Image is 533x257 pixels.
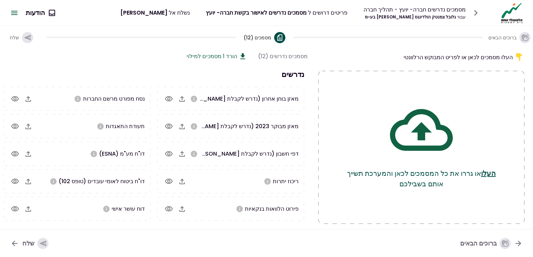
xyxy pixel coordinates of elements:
[206,9,307,17] span: מסמכים נדרשים לאישור בקשת חברה- יועץ
[120,9,167,17] span: [PERSON_NAME]
[490,26,529,49] button: ברוכים הבאים
[481,168,496,179] button: העלו
[106,122,145,130] span: תעודת התאגדות
[206,8,347,17] div: פריטים דרושים ל
[264,178,271,185] svg: אנא העלו ריכוז יתרות עדכני בבנקים, בחברות אשראי חוץ בנקאיות ובחברות כרטיסי אשראי
[236,205,243,213] svg: אנא העלו פרוט הלוואות מהבנקים
[243,34,271,41] span: מסמכים (12)
[112,205,145,213] span: דוח עושר אישי
[103,205,110,213] svg: אנא הורידו את הטופס מלמעלה. יש למלא ולהחזיר חתום על ידי הבעלים
[99,150,145,158] span: דו"ח מע"מ (ESNA)
[190,123,198,130] svg: אנא העלו מאזן מבוקר לשנה 2023
[83,95,145,103] span: נסח מפורט מרשם החברות
[74,95,82,103] svg: אנא העלו נסח חברה מפורט כולל שעבודים
[165,95,299,103] span: מאזן בוחן אחרון (נדרש לקבלת [PERSON_NAME] ירוק)
[187,52,247,61] button: הורד 1 מסמכים למילוי
[4,26,39,49] button: שלח
[158,122,299,130] span: מאזן מבוקר 2023 (נדרש לקבלת [PERSON_NAME] ירוק)
[243,26,285,49] button: מסמכים (12)
[10,34,19,41] span: שלח
[346,168,497,189] p: או גררו את כל המסמכים לכאן והמערכת תשייך אותם בשבילכם
[179,150,299,158] span: דפי חשבון (נדרש לקבלת [PERSON_NAME] ירוק)
[460,238,511,249] div: ברוכים הבאים
[50,178,57,185] svg: אנא העלו טופס 102 משנת 2023 ועד היום
[190,95,198,103] svg: במידה ונערכת הנהלת חשבונות כפולה בלבד
[488,34,517,41] span: ברוכים הבאים
[5,234,54,252] button: שלח
[120,8,190,17] div: נשלח אל
[258,52,308,61] div: מסמכים נדרשים (12)
[245,205,299,213] span: פירוט הלוואות בנקאיות
[363,5,466,14] div: מסמכים נדרשים חברה- יועץ - תהליך חברה
[273,177,299,185] span: ריכוז יתרות
[363,14,466,20] div: גלובל צמנטק הולדינגס [PERSON_NAME] בע~מ
[318,52,525,62] div: העלו מסמכים לכאן או לפריט המבוקש הרלוונטי
[90,150,98,158] svg: אנא העלו דו"ח מע"מ (ESNA) משנת 2023 ועד היום
[97,123,104,130] svg: אנא העלו תעודת התאגדות של החברה
[59,177,145,185] span: דו"ח ביטוח לאומי עובדים (טופס 102)
[190,150,198,158] svg: אנא העלו דפי חשבון ל3 חודשים האחרונים לכל החשבונות בנק
[20,4,60,22] button: הודעות
[22,238,48,249] div: שלח
[457,14,466,20] span: עבור
[455,234,528,252] button: ברוכים הבאים
[499,2,525,24] img: Logo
